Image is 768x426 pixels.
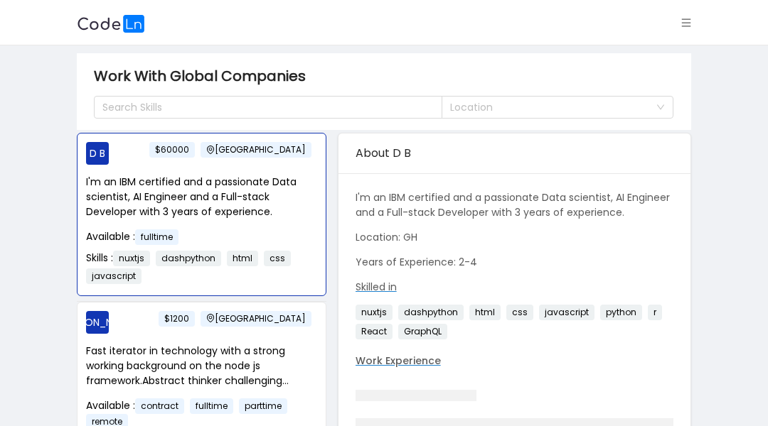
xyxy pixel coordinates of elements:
[94,65,314,87] span: Work With Global Companies
[201,142,311,158] span: [GEOGRAPHIC_DATA]
[135,229,178,245] span: fulltime
[58,311,137,334] span: [PERSON_NAME]
[648,305,662,320] span: r
[356,354,673,368] p: Work Experience
[356,230,673,245] p: Location: GH
[86,251,297,283] span: Skills :
[356,133,673,173] div: About D B
[469,305,501,320] span: html
[656,103,665,113] i: icon: down
[90,142,105,165] span: D B
[206,314,215,322] i: icon: environment
[356,324,393,339] span: React
[86,268,142,284] span: javascript
[239,398,287,414] span: parttime
[681,18,691,28] i: icon: menu
[86,229,184,244] span: Available :
[102,100,421,114] div: Search Skills
[113,251,150,266] span: nuxtjs
[77,15,145,33] img: logobg.f302741d.svg
[450,100,649,114] div: Location
[356,280,673,295] p: Skilled in
[227,251,258,266] span: html
[506,305,533,320] span: css
[539,305,594,320] span: javascript
[86,344,317,388] p: Fast iterator in technology with a strong working background on the node js framework.Abstract th...
[149,142,195,158] span: $60000
[206,146,215,154] i: icon: environment
[86,175,317,219] p: I'm an IBM certified and a passionate Data scientist, AI Engineer and a Full-stack Developer with...
[156,251,221,266] span: dashpython
[190,398,233,414] span: fulltime
[398,305,464,320] span: dashpython
[264,251,291,266] span: css
[356,255,673,270] p: Years of Experience: 2-4
[600,305,642,320] span: python
[201,311,311,327] span: [GEOGRAPHIC_DATA]
[398,324,447,339] span: GraphQL
[159,311,195,327] span: $1200
[356,190,673,220] p: I'm an IBM certified and a passionate Data scientist, AI Engineer and a Full-stack Developer with...
[356,305,393,320] span: nuxtjs
[135,398,184,414] span: contract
